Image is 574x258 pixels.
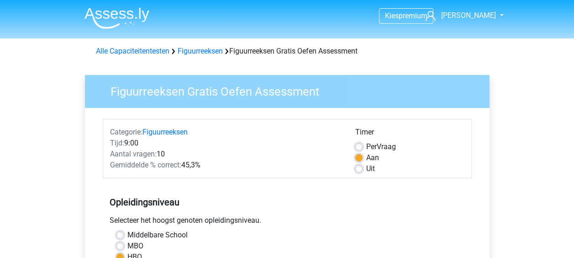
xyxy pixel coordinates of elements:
[110,150,157,158] span: Aantal vragen:
[355,127,464,141] div: Timer
[103,160,348,171] div: 45,3%
[103,215,472,230] div: Selecteer het hoogst genoten opleidingsniveau.
[110,161,181,169] span: Gemiddelde % correct:
[366,152,379,163] label: Aan
[178,47,223,55] a: Figuurreeksen
[110,193,465,211] h5: Opleidingsniveau
[366,141,396,152] label: Vraag
[96,47,169,55] a: Alle Capaciteitentesten
[127,241,143,252] label: MBO
[103,149,348,160] div: 10
[422,10,497,21] a: [PERSON_NAME]
[84,7,149,29] img: Assessly
[366,163,375,174] label: Uit
[92,46,482,57] div: Figuurreeksen Gratis Oefen Assessment
[142,128,188,136] a: Figuurreeksen
[110,128,142,136] span: Categorie:
[441,11,496,20] span: [PERSON_NAME]
[399,11,427,20] span: premium
[379,10,433,22] a: Kiespremium
[103,138,348,149] div: 9:00
[385,11,399,20] span: Kies
[110,139,124,147] span: Tijd:
[127,230,188,241] label: Middelbare School
[366,142,377,151] span: Per
[100,81,483,99] h3: Figuurreeksen Gratis Oefen Assessment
